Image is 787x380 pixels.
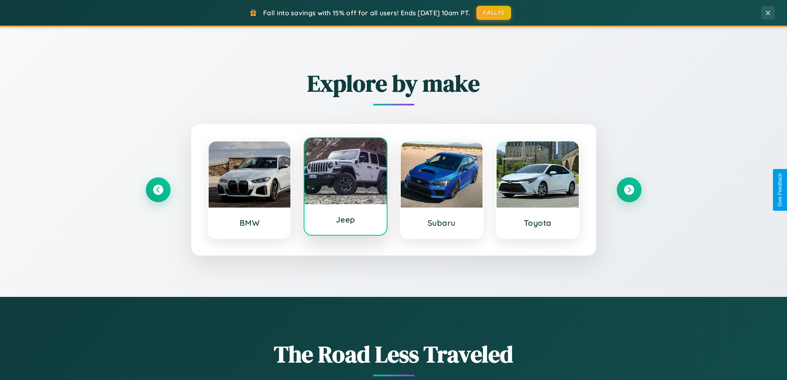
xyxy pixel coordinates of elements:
h1: The Road Less Traveled [146,338,642,370]
span: Fall into savings with 15% off for all users! Ends [DATE] 10am PT. [263,9,470,17]
div: Give Feedback [777,173,783,207]
h3: Toyota [505,218,571,228]
h3: Subaru [409,218,475,228]
button: FALL15 [476,6,511,20]
h3: BMW [217,218,283,228]
h2: Explore by make [146,67,642,99]
h3: Jeep [313,215,378,225]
